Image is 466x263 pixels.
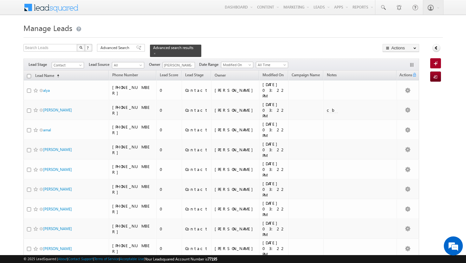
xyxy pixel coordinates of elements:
div: [PERSON_NAME] [215,206,256,212]
span: Modified On [221,62,251,68]
div: 0 [160,107,179,113]
a: [PERSON_NAME] [43,246,72,251]
span: Campaign Name [292,72,320,77]
div: [PHONE_NUMBER] [112,243,153,254]
a: amal [43,128,51,132]
div: Contact [185,226,208,232]
a: [PERSON_NAME] [43,147,72,152]
span: Actions [397,72,412,80]
div: [PHONE_NUMBER] [112,144,153,155]
span: All [112,62,142,68]
div: Contact [185,147,208,153]
a: Modified On [221,62,253,68]
div: [PERSON_NAME] [215,87,256,93]
a: Show All Items [186,62,194,69]
div: [DATE] 03:22 PM [262,102,286,119]
a: [PERSON_NAME] [43,207,72,211]
a: Modified On [259,72,287,80]
span: ? [87,45,90,50]
div: 0 [160,186,179,192]
div: Contact [185,166,208,172]
div: [DATE] 03:22 PM [262,220,286,237]
span: Manage Leads [23,23,72,33]
div: Contact [185,246,208,251]
a: Lead Stage [182,72,207,80]
a: Contact [52,62,84,68]
div: 0 [160,127,179,133]
span: Advanced search results [153,45,193,50]
div: Contact [185,186,208,192]
a: Lead Score [157,72,181,80]
div: [PHONE_NUMBER] [112,184,153,195]
a: All Time [256,62,288,68]
span: Owner [215,73,226,78]
div: Contact [185,87,208,93]
div: [PHONE_NUMBER] [112,223,153,235]
div: 0 [160,226,179,232]
a: All [112,62,144,68]
div: [PHONE_NUMBER] [112,104,153,116]
a: Lead Name(sorted ascending) [32,72,62,80]
div: [PERSON_NAME] [215,186,256,192]
span: Lead Score [160,72,178,77]
span: Your Leadsquared Account Number is [145,257,217,261]
a: About [58,257,67,261]
span: Phone Number [112,72,138,77]
span: Contact [52,62,82,68]
div: [PHONE_NUMBER] [112,164,153,175]
a: Acceptable Use [120,257,144,261]
span: All Time [256,62,286,68]
input: Check all records [27,74,31,78]
div: [PHONE_NUMBER] [112,124,153,135]
span: Lead Source [89,62,112,67]
div: [DATE] 03:22 PM [262,200,286,217]
span: Owner [149,62,163,67]
div: [DATE] 03:22 PM [262,181,286,198]
div: [DATE] 03:22 PM [262,121,286,138]
div: [PERSON_NAME] [215,166,256,172]
a: Contact Support [68,257,93,261]
a: Campaign Name [288,72,323,80]
span: Advanced Search [100,45,131,51]
span: Lead Stage [29,62,52,67]
a: alya [43,88,50,93]
span: Modified On [262,72,284,77]
div: 0 [160,87,179,93]
div: 0 [160,166,179,172]
div: 0 [160,206,179,212]
a: Phone Number [109,72,141,80]
div: [PHONE_NUMBER] [112,203,153,215]
a: [PERSON_NAME] [43,108,72,112]
span: (sorted ascending) [54,73,59,78]
div: [DATE] 03:22 PM [262,141,286,158]
div: [PHONE_NUMBER] [112,85,153,96]
img: Search [79,46,82,49]
div: [PERSON_NAME] [215,147,256,153]
a: [PERSON_NAME] [43,226,72,231]
div: Contact [185,206,208,212]
span: © 2025 LeadSquared | | | | | [23,256,217,262]
div: 0 [160,147,179,153]
button: Actions [383,44,419,52]
a: Notes [324,72,340,80]
div: Contact [185,127,208,133]
span: cb [327,107,338,113]
a: [PERSON_NAME] [43,187,72,191]
span: Lead Stage [185,72,204,77]
button: ? [85,44,92,52]
input: Type to Search [163,62,195,68]
a: [PERSON_NAME] [43,167,72,172]
div: [DATE] 03:22 PM [262,240,286,257]
span: 77195 [208,257,217,261]
span: Date Range [199,62,221,67]
div: [DATE] 03:22 PM [262,82,286,99]
div: [PERSON_NAME] [215,107,256,113]
div: [PERSON_NAME] [215,127,256,133]
div: [DATE] 03:22 PM [262,161,286,178]
div: [PERSON_NAME] [215,246,256,251]
a: Terms of Service [94,257,119,261]
div: 0 [160,246,179,251]
div: [PERSON_NAME] [215,226,256,232]
div: Contact [185,107,208,113]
